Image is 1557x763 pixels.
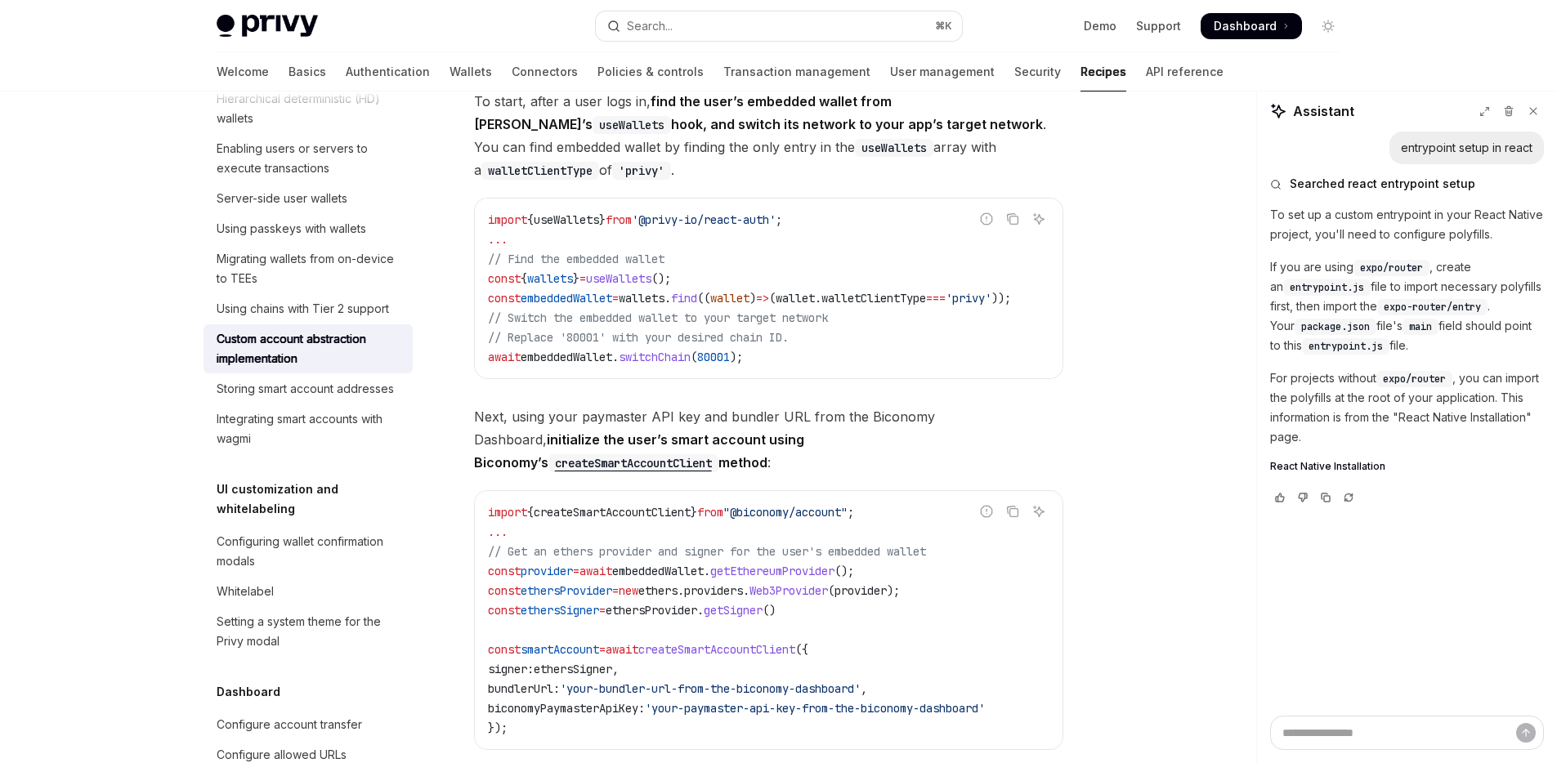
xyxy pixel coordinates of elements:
[651,271,671,286] span: ();
[488,701,645,716] span: biconomyPaymasterApiKey:
[1290,281,1364,294] span: entrypoint.js
[612,162,671,180] code: 'privy'
[488,271,521,286] span: const
[1028,501,1049,522] button: Ask AI
[848,505,854,520] span: ;
[795,642,808,657] span: ({
[1360,261,1423,274] span: expo/router
[697,291,710,306] span: ((
[1270,257,1544,355] p: If you are using , create an file to import necessary polyfills first, then import the . Your fil...
[619,291,664,306] span: wallets
[606,642,638,657] span: await
[619,583,638,598] span: new
[815,291,821,306] span: .
[1270,460,1544,473] a: React Native Installation
[560,681,861,696] span: 'your-bundler-url-from-the-biconomy-dashboard'
[861,681,867,696] span: ,
[488,564,521,578] span: const
[204,244,413,293] a: Migrating wallets from on-device to TEEs
[217,682,280,702] h5: Dashboard
[1409,320,1432,333] span: main
[1270,460,1385,473] span: React Native Installation
[488,310,828,325] span: // Switch the embedded wallet to your target network
[638,642,795,657] span: createSmartAccountClient
[1270,205,1544,244] p: To set up a custom entrypoint in your React Native project, you'll need to configure polyfills.
[834,583,887,598] span: provider
[599,642,606,657] span: =
[579,271,586,286] span: =
[599,212,606,227] span: }
[573,271,579,286] span: }
[776,291,815,306] span: wallet
[612,662,619,676] span: ,
[521,642,599,657] span: smartAccount
[1028,208,1049,230] button: Ask AI
[521,583,612,598] span: ethersProvider
[697,603,704,618] span: .
[488,544,926,559] span: // Get an ethers provider and signer for the user's embedded wallet
[217,480,413,519] h5: UI customization and whitelabeling
[217,189,347,208] div: Server-side user wallets
[704,603,763,618] span: getSigner
[1383,373,1446,386] span: expo/router
[776,212,782,227] span: ;
[450,52,492,91] a: Wallets
[593,116,671,134] code: useWallets
[1316,489,1336,506] button: Copy chat response
[488,330,789,345] span: // Replace '80001' with your desired chain ID.
[534,662,612,676] span: ethersSigner
[612,564,704,578] span: embeddedWallet
[217,299,389,319] div: Using chains with Tier 2 support
[217,139,403,178] div: Enabling users or servers to execute transactions
[488,524,508,539] span: ...
[1081,52,1126,91] a: Recipes
[606,212,632,227] span: from
[527,505,534,520] span: {
[204,374,413,404] a: Storing smart account addresses
[481,162,599,180] code: walletClientType
[763,603,776,618] span: ()
[217,582,274,601] div: Whitelabel
[1014,52,1061,91] a: Security
[1270,489,1290,506] button: Vote that response was good
[1293,489,1313,506] button: Vote that response was not good
[521,564,573,578] span: provider
[534,212,599,227] span: useWallets
[606,603,697,618] span: ethersProvider
[346,52,430,91] a: Authentication
[1270,716,1544,750] textarea: Ask a question...
[855,139,933,157] code: useWallets
[488,642,521,657] span: const
[474,431,804,471] strong: initialize the user’s smart account using Biconomy’s method
[521,603,599,618] span: ethersSigner
[1270,368,1544,447] p: For projects without , you can import the polyfills at the root of your application. This informa...
[534,505,691,520] span: createSmartAccountClient
[691,505,697,520] span: }
[1146,52,1224,91] a: API reference
[710,291,749,306] span: wallet
[488,662,534,676] span: signer:
[1002,501,1023,522] button: Copy the contents from the code block
[749,583,828,598] span: Web3Provider
[691,350,697,364] span: (
[204,577,413,606] a: Whitelabel
[597,52,704,91] a: Policies & controls
[596,11,962,41] button: Open search
[612,583,619,598] span: =
[632,212,776,227] span: '@privy-io/react-auth'
[217,715,362,734] div: Configure account transfer
[1301,320,1370,333] span: package.json
[697,505,723,520] span: from
[1315,13,1341,39] button: Toggle dark mode
[217,612,403,651] div: Setting a system theme for the Privy modal
[769,291,776,306] span: (
[548,454,718,472] code: createSmartAccountClient
[1384,301,1481,314] span: expo-router/entry
[1401,140,1532,156] div: entrypoint setup in react
[204,710,413,739] a: Configure account transfer
[204,214,413,243] a: Using passkeys with wallets
[217,379,394,399] div: Storing smart account addresses
[527,271,573,286] span: wallets
[527,212,534,227] span: {
[671,291,697,306] span: find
